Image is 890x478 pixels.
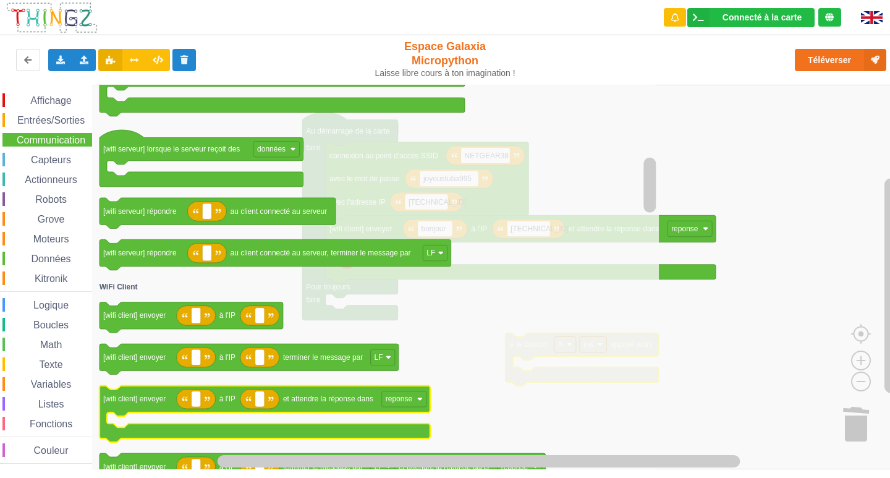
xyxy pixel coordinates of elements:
[103,312,166,320] text: [wifi client] envoyer
[370,68,521,79] div: Laisse libre cours à ton imagination !
[283,395,373,404] text: et attendre la réponse dans
[795,49,886,71] button: Téléverser
[103,395,166,404] text: [wifi client] envoyer
[100,283,138,291] text: WiFi Client
[671,224,698,233] text: reponse
[33,194,69,205] span: Robots
[15,115,87,126] span: Entrées/Sorties
[283,353,363,362] text: terminer le message par
[30,254,73,264] span: Données
[103,207,177,216] text: [wifi serveur] répondre
[37,359,64,370] span: Texte
[375,353,383,362] text: LF
[36,214,67,224] span: Grove
[219,395,235,404] text: à l'IP
[103,145,240,153] text: [wifi serveur] lorsque le serveur reçoit des
[427,249,436,257] text: LF
[32,320,70,330] span: Boucles
[231,207,328,216] text: au client connecté au serveur
[15,135,87,145] span: Communication
[723,13,802,22] div: Connecté à la carte
[818,8,841,27] div: Tu es connecté au serveur de création de Thingz
[257,145,286,153] text: données
[219,353,235,362] text: à l'IP
[861,11,883,24] img: gb.png
[29,155,73,165] span: Capteurs
[23,174,79,185] span: Actionneurs
[28,419,74,429] span: Fonctions
[28,95,73,106] span: Affichage
[33,273,69,284] span: Kitronik
[6,1,98,34] img: thingz_logo.png
[370,40,521,79] div: Espace Galaxia Micropython
[38,339,64,350] span: Math
[103,249,177,257] text: [wifi serveur] répondre
[386,395,413,404] text: reponse
[687,8,815,27] div: Ta base fonctionne bien !
[103,353,166,362] text: [wifi client] envoyer
[36,399,66,409] span: Listes
[231,249,411,257] text: au client connecté au serveur, terminer le message par
[32,445,70,456] span: Couleur
[32,300,70,310] span: Logique
[32,234,71,244] span: Moteurs
[29,379,74,390] span: Variables
[219,312,235,320] text: à l'IP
